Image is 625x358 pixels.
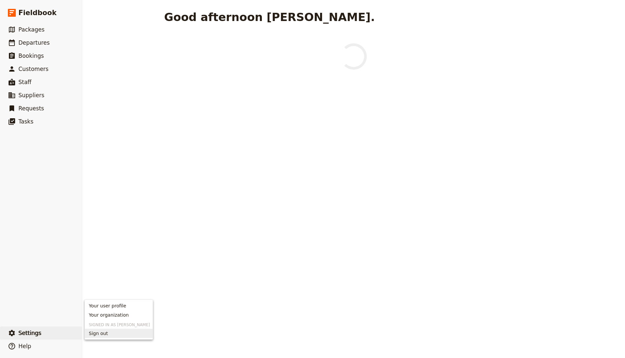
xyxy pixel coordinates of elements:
span: Your organization [89,312,129,318]
span: Requests [18,105,44,112]
span: Tasks [18,118,34,125]
span: Help [18,343,31,349]
span: Suppliers [18,92,44,99]
h1: Good afternoon [PERSON_NAME]. [164,11,375,24]
span: Customers [18,66,48,72]
span: Fieldbook [18,8,57,18]
span: Settings [18,330,41,336]
button: Sign out of jeff+amazing@fieldbooksoftware.com [85,329,153,338]
span: Packages [18,26,44,33]
span: Your user profile [89,302,126,309]
span: Bookings [18,53,44,59]
a: Your user profile [85,301,153,310]
span: Sign out [89,330,108,337]
h3: Signed in as [PERSON_NAME] [85,320,153,327]
span: Staff [18,79,32,85]
span: Departures [18,39,50,46]
a: Your organization [85,310,153,320]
